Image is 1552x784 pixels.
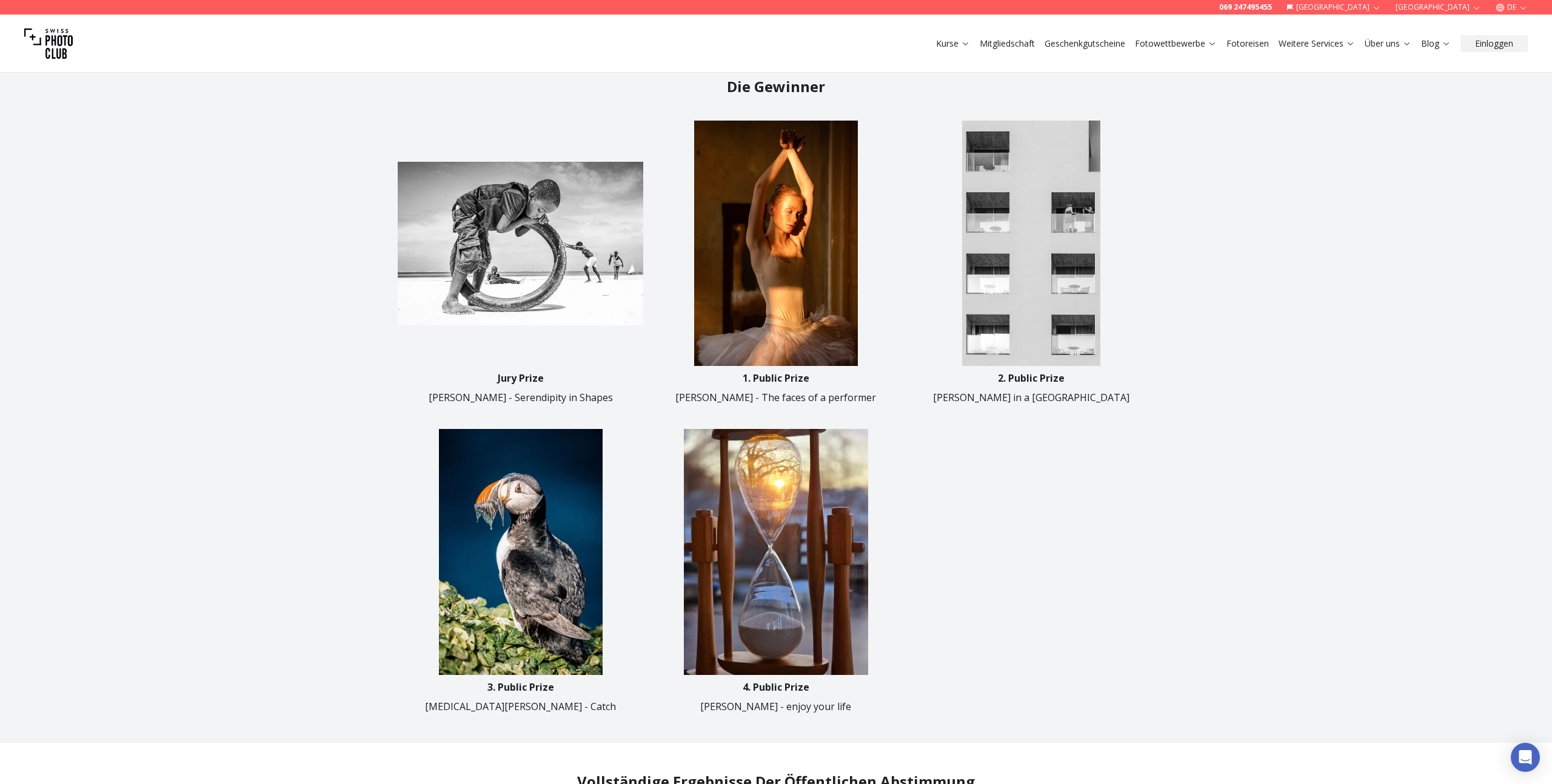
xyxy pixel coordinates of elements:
[743,371,809,385] p: 1. Public Prize
[1135,38,1217,50] a: Fotowettbewerbe
[1274,35,1360,52] button: Weitere Services
[936,38,970,50] a: Kurse
[398,77,1154,96] h2: Die Gewinner
[1130,35,1222,52] button: Fotowettbewerbe
[429,390,613,405] p: [PERSON_NAME] - Serendipity in Shapes
[1360,35,1416,52] button: Über uns
[700,699,851,714] p: [PERSON_NAME] - enjoy your life
[1219,2,1272,12] a: 069 247495455
[1279,38,1355,50] a: Weitere Services
[675,390,876,405] p: [PERSON_NAME] - The faces of a performer
[487,680,554,694] p: 3. Public Prize
[1460,35,1528,52] button: Einloggen
[498,371,544,385] p: Jury Prize
[425,699,616,714] p: [MEDICAL_DATA][PERSON_NAME] - Catch
[1421,38,1451,50] a: Blog
[743,680,809,694] p: 4. Public Prize
[1416,35,1456,52] button: Blog
[909,121,1154,366] img: image
[980,38,1035,50] a: Mitgliedschaft
[1365,38,1411,50] a: Über uns
[1045,38,1125,50] a: Geschenkgutscheine
[653,429,898,674] img: image
[24,19,73,68] img: Swiss photo club
[931,35,975,52] button: Kurse
[998,371,1065,385] p: 2. Public Prize
[398,429,643,674] img: image
[933,390,1129,405] p: [PERSON_NAME] in a [GEOGRAPHIC_DATA]
[1511,743,1540,772] div: Open Intercom Messenger
[975,35,1040,52] button: Mitgliedschaft
[1226,38,1269,50] a: Fotoreisen
[1222,35,1274,52] button: Fotoreisen
[398,121,643,366] img: image
[653,121,898,366] img: image
[1040,35,1130,52] button: Geschenkgutscheine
